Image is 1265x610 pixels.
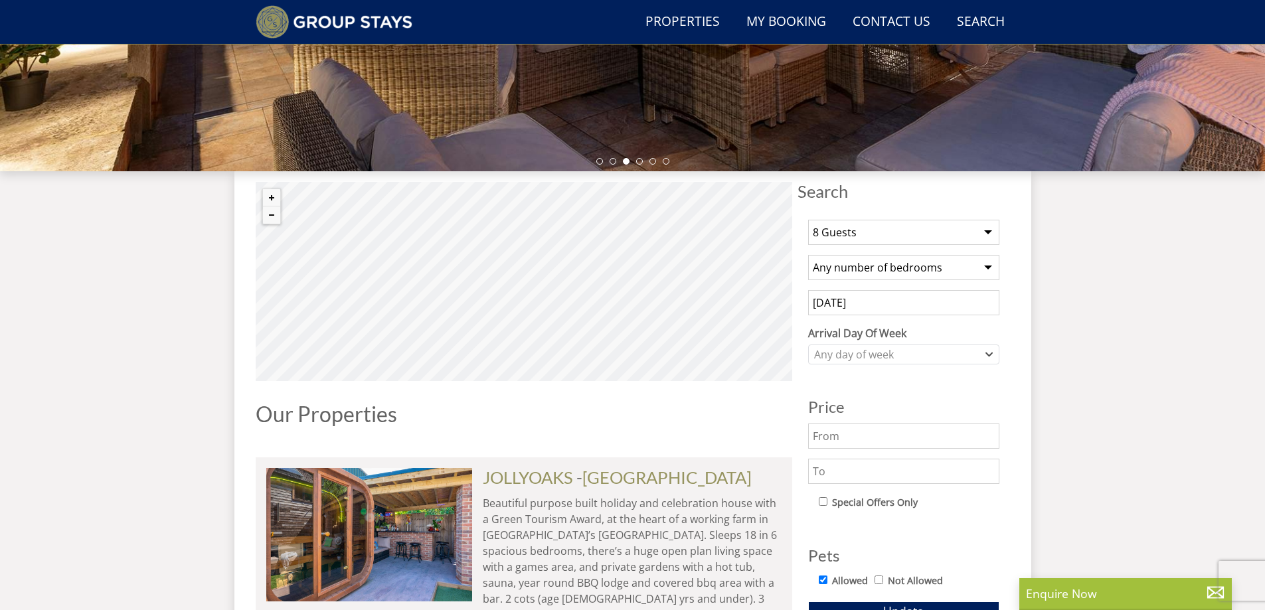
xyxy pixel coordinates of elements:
[811,347,983,362] div: Any day of week
[808,547,999,564] h3: Pets
[832,573,868,588] label: Allowed
[256,182,792,381] canvas: Map
[263,189,280,206] button: Zoom in
[832,495,918,510] label: Special Offers Only
[640,7,725,37] a: Properties
[808,398,999,416] h3: Price
[808,423,999,449] input: From
[741,7,831,37] a: My Booking
[576,467,752,487] span: -
[808,344,999,364] div: Combobox
[256,5,413,38] img: Group Stays
[798,182,1010,200] span: Search
[266,468,472,601] img: jollyoaks-holiday-home-somerset-sleeps16.original.jpg
[952,7,1010,37] a: Search
[888,573,943,588] label: Not Allowed
[808,459,999,484] input: To
[808,290,999,315] input: Arrival Date
[483,467,573,487] a: JOLLYOAKS
[582,467,752,487] a: [GEOGRAPHIC_DATA]
[256,402,792,425] h1: Our Properties
[1026,585,1225,602] p: Enquire Now
[263,206,280,224] button: Zoom out
[847,7,936,37] a: Contact Us
[808,325,999,341] label: Arrival Day Of Week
